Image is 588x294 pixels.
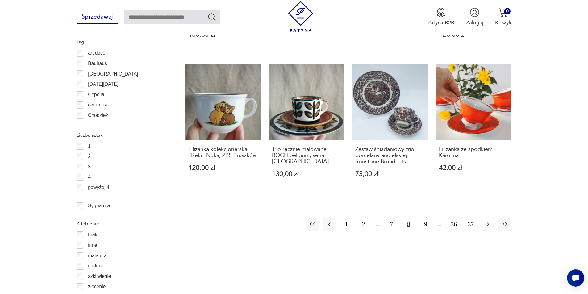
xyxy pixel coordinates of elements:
[447,218,461,231] button: 36
[439,31,508,38] p: 120,00 zł
[88,202,110,210] p: Sygnatura
[272,146,341,165] h3: Trio ręcznie malowane BOCH belgium, seria [GEOGRAPHIC_DATA]
[466,8,483,26] button: Zaloguj
[77,220,167,228] p: Zdobienie
[466,19,483,26] p: Zaloguj
[427,8,454,26] a: Ikona medaluPatyna B2B
[88,173,91,181] p: 4
[427,8,454,26] button: Patyna B2B
[355,171,425,177] p: 75,00 zł
[272,171,341,177] p: 130,00 zł
[504,8,511,14] div: 0
[77,10,118,24] button: Sprzedawaj
[88,152,91,160] p: 2
[436,8,446,17] img: Ikona medalu
[427,19,454,26] p: Patyna B2B
[88,231,97,239] p: brak
[88,122,106,130] p: Ćmielów
[352,64,428,192] a: Zestaw śniadaniowy trio porcelany angielskiej Ironstone BroadhutstZestaw śniadaniowy trio porcela...
[439,146,508,159] h3: Filiżanka ze spodkiem Karolina
[88,252,107,260] p: malatura
[88,70,138,78] p: [GEOGRAPHIC_DATA]
[402,218,415,231] button: 8
[436,64,512,192] a: Filiżanka ze spodkiem KarolinaFiliżanka ze spodkiem Karolina42,00 zł
[495,8,511,26] button: 0Koszyk
[269,64,345,192] a: Trio ręcznie malowane BOCH belgium, seria RambouilletTrio ręcznie malowane BOCH belgium, seria [G...
[88,283,106,291] p: złocenie
[77,38,167,46] p: Tag
[77,131,167,139] p: Liczba sztuk
[495,19,511,26] p: Koszyk
[355,146,425,165] h3: Zestaw śniadaniowy trio porcelany angielskiej Ironstone Broadhutst
[88,163,91,171] p: 3
[185,64,261,192] a: Filiżanka kolekcjonerska, Dżeki i Nuka, ZPS PruszkówFiliżanka kolekcjonerska, Dżeki i Nuka, ZPS P...
[340,218,353,231] button: 1
[88,49,105,57] p: art deco
[385,218,398,231] button: 7
[88,272,111,280] p: szkliwienie
[88,184,109,192] p: powyżej 4
[188,31,258,38] p: 100,00 zł
[88,262,103,270] p: nadruk
[88,60,107,68] p: Bauhaus
[470,8,479,17] img: Ikonka użytkownika
[88,80,118,88] p: [DATE][DATE]
[207,12,216,21] button: Szukaj
[88,101,107,109] p: ceramika
[88,111,108,119] p: Chodzież
[498,8,508,17] img: Ikona koszyka
[88,91,104,99] p: Cepelia
[88,241,97,249] p: inne
[285,1,316,32] img: Patyna - sklep z meblami i dekoracjami vintage
[439,165,508,171] p: 42,00 zł
[188,146,258,159] h3: Filiżanka kolekcjonerska, Dżeki i Nuka, ZPS Pruszków
[88,142,91,150] p: 1
[357,218,370,231] button: 2
[419,218,432,231] button: 9
[464,218,477,231] button: 37
[188,165,258,171] p: 120,00 zł
[77,15,118,20] a: Sprzedawaj
[567,269,584,287] iframe: Smartsupp widget button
